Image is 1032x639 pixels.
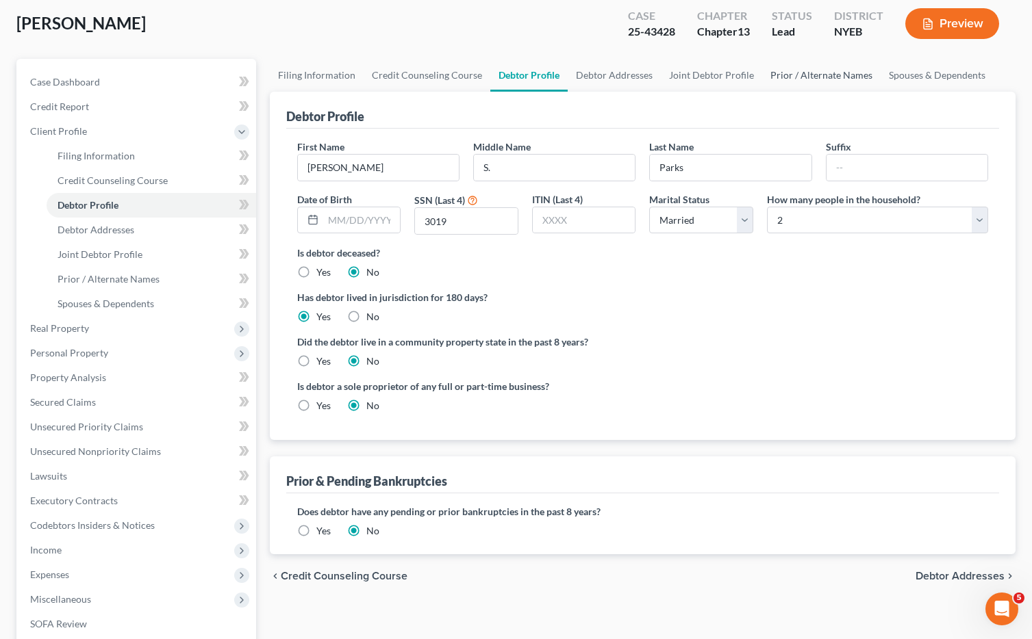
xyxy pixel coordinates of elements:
[19,415,256,439] a: Unsecured Priority Claims
[47,144,256,168] a: Filing Information
[1014,592,1024,603] span: 5
[19,70,256,94] a: Case Dashboard
[20,298,254,324] div: Attorney's Disclosure of Compensation
[490,59,568,92] a: Debtor Profile
[826,140,851,154] label: Suffix
[28,187,229,201] div: We typically reply in a few hours
[28,354,229,397] div: Statement of Financial Affairs - Property Repossessed, Foreclosed, Garnished, Attached, Seized, o...
[316,354,331,368] label: Yes
[47,193,256,218] a: Debtor Profile
[297,379,636,393] label: Is debtor a sole proprietor of any full or part-time business?
[58,224,134,235] span: Debtor Addresses
[16,13,146,33] span: [PERSON_NAME]
[47,168,256,193] a: Credit Counseling Course
[30,101,89,112] span: Credit Report
[14,161,260,213] div: Send us a messageWe typically reply in a few hours
[297,335,988,349] label: Did the debtor live in a community property state in the past 8 years?
[772,8,812,24] div: Status
[881,59,994,92] a: Spouses & Dependents
[697,8,750,24] div: Chapter
[217,461,239,471] span: Help
[628,24,675,40] div: 25-43428
[286,108,364,125] div: Debtor Profile
[215,22,242,49] img: Profile image for James
[19,488,256,513] a: Executory Contracts
[30,461,61,471] span: Home
[366,310,379,324] label: No
[30,593,91,605] span: Miscellaneous
[58,248,142,260] span: Joint Debtor Profile
[27,120,247,144] p: How can we help?
[163,22,190,49] img: Profile image for Lindsey
[297,246,988,260] label: Is debtor deceased?
[28,264,229,293] div: Statement of Financial Affairs - Payments Made in the Last 90 days
[30,495,118,506] span: Executory Contracts
[649,192,709,207] label: Marital Status
[316,399,331,413] label: Yes
[20,349,254,403] div: Statement of Financial Affairs - Property Repossessed, Foreclosed, Garnished, Attached, Seized, o...
[183,427,274,482] button: Help
[473,140,531,154] label: Middle Name
[189,22,216,49] img: Profile image for Emma
[28,233,111,247] span: Search for help
[20,324,254,349] div: Adding Income
[30,396,96,408] span: Secured Claims
[834,24,883,40] div: NYEB
[286,473,447,489] div: Prior & Pending Bankruptcies
[30,445,161,457] span: Unsecured Nonpriority Claims
[19,94,256,119] a: Credit Report
[270,571,281,582] i: chevron_left
[827,155,987,181] input: --
[281,571,407,582] span: Credit Counseling Course
[772,24,812,40] div: Lead
[316,265,331,279] label: Yes
[661,59,762,92] a: Joint Debtor Profile
[414,193,465,207] label: SSN (Last 4)
[297,192,352,207] label: Date of Birth
[270,571,407,582] button: chevron_left Credit Counseling Course
[91,427,182,482] button: Messages
[30,322,89,334] span: Real Property
[568,59,661,92] a: Debtor Addresses
[19,464,256,488] a: Lawsuits
[20,226,254,253] button: Search for help
[58,199,118,211] span: Debtor Profile
[316,310,331,324] label: Yes
[47,291,256,316] a: Spouses & Dependents
[767,192,920,207] label: How many people in the household?
[366,524,379,538] label: No
[30,569,69,580] span: Expenses
[323,207,401,233] input: MM/DD/YYYY
[738,25,750,38] span: 13
[628,8,675,24] div: Case
[58,298,154,309] span: Spouses & Dependents
[58,150,135,161] span: Filing Information
[1005,571,1016,582] i: chevron_right
[47,267,256,291] a: Prior / Alternate Names
[366,354,379,368] label: No
[985,592,1018,625] iframe: Intercom live chat
[415,208,518,234] input: XXXX
[650,155,811,181] input: --
[298,155,459,181] input: --
[28,329,229,343] div: Adding Income
[366,265,379,279] label: No
[27,28,136,45] img: logo
[30,76,100,88] span: Case Dashboard
[30,618,87,629] span: SOFA Review
[28,172,229,187] div: Send us a message
[30,470,67,482] span: Lawsuits
[297,504,988,519] label: Does debtor have any pending or prior bankruptcies in the past 8 years?
[474,155,635,181] input: M.I
[905,8,999,39] button: Preview
[30,421,143,432] span: Unsecured Priority Claims
[19,390,256,415] a: Secured Claims
[30,544,62,556] span: Income
[697,24,750,40] div: Chapter
[19,439,256,464] a: Unsecured Nonpriority Claims
[916,571,1005,582] span: Debtor Addresses
[533,207,635,233] input: XXXX
[297,290,988,304] label: Has debtor lived in jurisdiction for 180 days?
[270,59,364,92] a: Filing Information
[366,399,379,413] label: No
